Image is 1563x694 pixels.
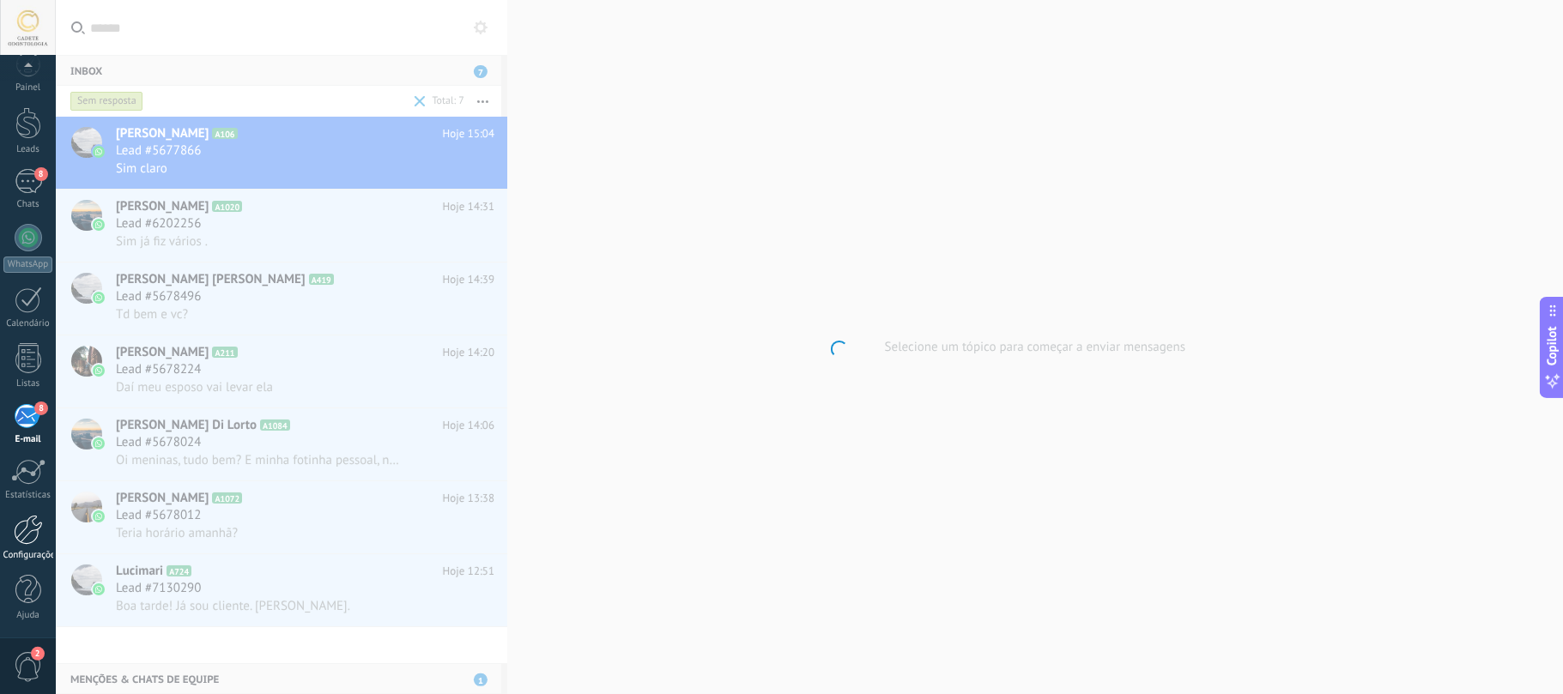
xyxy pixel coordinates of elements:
[3,82,53,94] div: Painel
[3,256,52,273] div: WhatsApp
[34,167,48,181] span: 8
[31,647,45,661] span: 2
[3,199,53,210] div: Chats
[3,490,53,501] div: Estatísticas
[3,378,53,389] div: Listas
[3,144,53,155] div: Leads
[34,401,48,415] span: 8
[3,434,53,445] div: E-mail
[1544,326,1561,365] span: Copilot
[3,550,53,561] div: Configurações
[3,318,53,329] div: Calendário
[3,610,53,621] div: Ajuda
